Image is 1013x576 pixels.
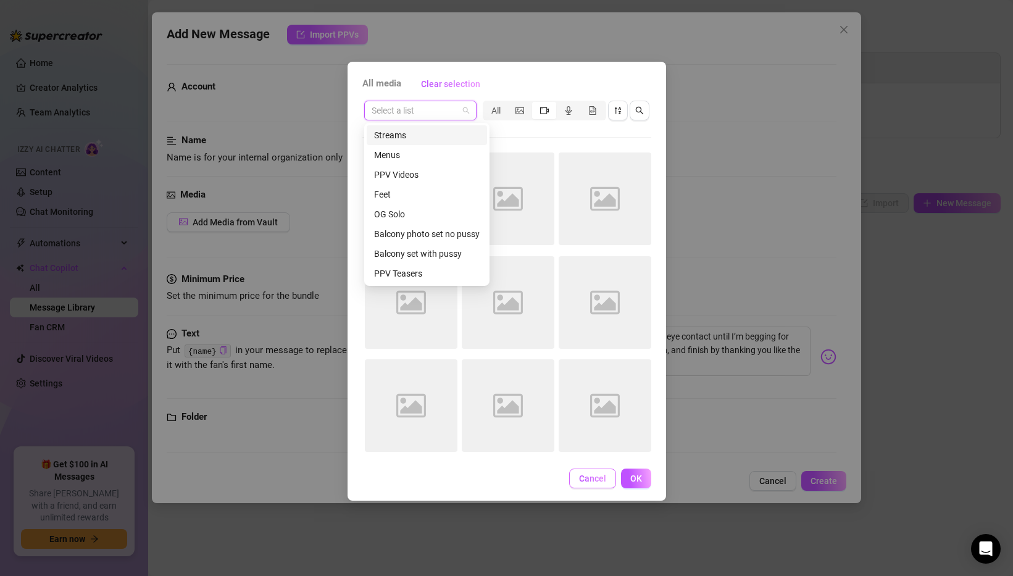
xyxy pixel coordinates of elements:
div: All [484,102,508,119]
span: OK [630,474,642,483]
span: Cancel [579,474,606,483]
div: Streams [367,125,487,145]
div: Balcony photo set no pussy [367,224,487,244]
div: Feet [367,185,487,204]
span: video-camera [540,106,549,115]
span: Clear selection [421,79,480,89]
span: file-gif [588,106,597,115]
div: Balcony photo set no pussy [374,227,480,241]
div: PPV Teasers [374,267,480,280]
button: Cancel [569,469,616,488]
div: Menus [367,145,487,165]
div: Menus [374,148,480,162]
div: segmented control [483,101,606,120]
div: Open Intercom Messenger [971,534,1001,564]
button: Clear selection [411,74,490,94]
span: sort-descending [614,106,622,115]
div: PPV Teasers [367,264,487,283]
div: PPV Videos [374,168,480,182]
span: picture [515,106,524,115]
button: OK [621,469,651,488]
div: PPV Videos [367,165,487,185]
button: sort-descending [608,101,628,120]
span: search [635,106,644,115]
span: audio [564,106,573,115]
div: Balcony set with pussy [367,244,487,264]
div: OG Solo [374,207,480,221]
div: OG Solo [367,204,487,224]
div: Streams [374,128,480,142]
div: Balcony set with pussy [374,247,480,261]
div: Feet [374,188,480,201]
span: All media [362,77,401,91]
